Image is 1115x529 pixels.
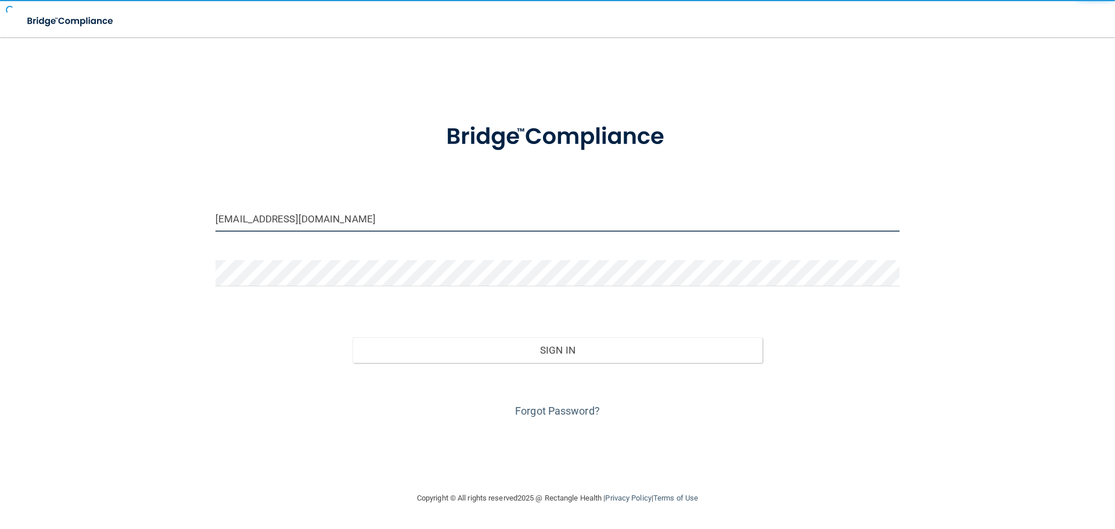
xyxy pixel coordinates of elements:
img: bridge_compliance_login_screen.278c3ca4.svg [17,9,124,33]
a: Privacy Policy [605,494,651,502]
button: Sign In [353,337,763,363]
input: Email [215,206,900,232]
a: Forgot Password? [515,405,600,417]
a: Terms of Use [653,494,698,502]
img: bridge_compliance_login_screen.278c3ca4.svg [422,107,693,167]
div: Copyright © All rights reserved 2025 @ Rectangle Health | | [346,480,769,517]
